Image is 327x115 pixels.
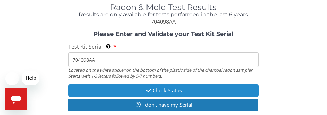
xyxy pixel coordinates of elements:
h1: Radon & Mold Test Results [68,3,259,12]
strong: Please Enter and Validate your Test Kit Serial [93,30,233,38]
iframe: Message from company [22,71,39,85]
div: Located on the white sticker on the bottom of the plastic side of the charcoal radon sampler. Sta... [68,67,259,79]
span: 704098AA [151,18,176,25]
iframe: Button to launch messaging window [5,88,27,110]
h4: Results are only available for tests performed in the last 6 years [68,12,259,18]
iframe: Close message [5,72,19,85]
span: Test Kit Serial [68,43,103,50]
button: I don't have my Serial [68,99,258,111]
button: Check Status [68,84,259,97]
